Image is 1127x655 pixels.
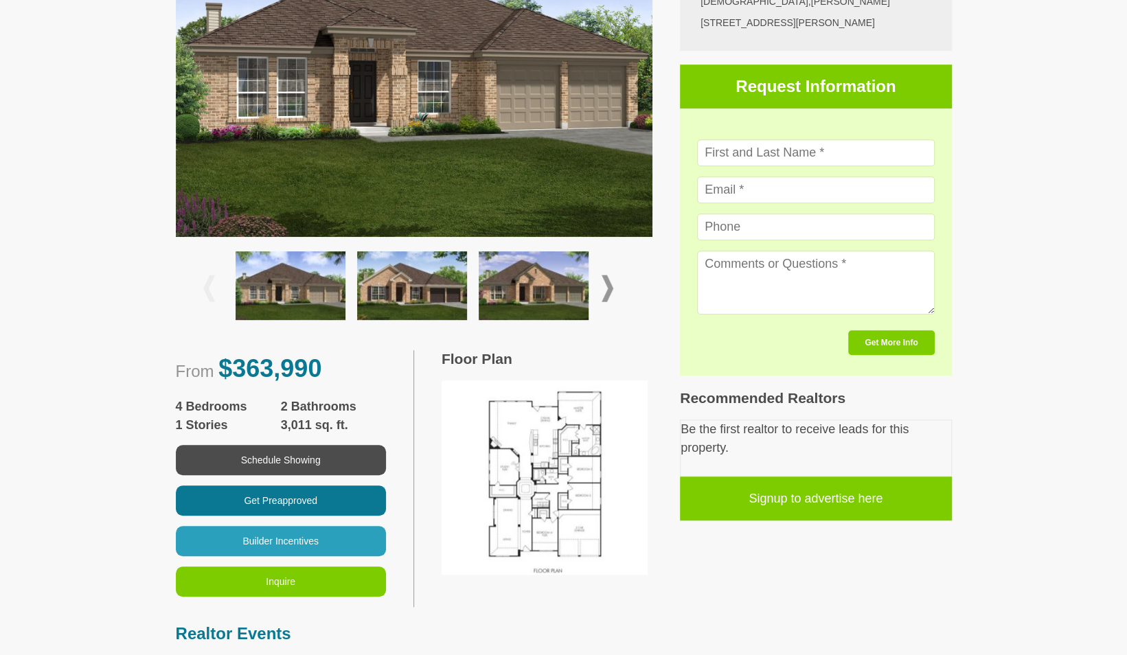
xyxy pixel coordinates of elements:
button: Get Preapproved [176,485,386,516]
h3: Recommended Realtors [680,389,952,406]
button: Builder Incentives [176,526,386,556]
div: [STREET_ADDRESS][PERSON_NAME] [701,16,931,30]
input: Email * [697,176,935,203]
button: Inquire [176,566,386,597]
span: From [176,362,214,380]
button: Get More Info [848,330,934,355]
p: Be the first realtor to receive leads for this property. [681,420,951,457]
h3: Realtor Events [176,624,548,644]
button: Schedule Showing [176,445,386,475]
span: 1 Stories [176,416,281,435]
span: 4 Bedrooms [176,398,281,416]
input: First and Last Name * [697,139,935,166]
span: $363,990 [218,354,321,382]
input: Phone [697,214,935,240]
h3: Request Information [680,65,952,108]
span: 2 Bathrooms [281,398,386,416]
h3: Floor Plan [442,350,652,367]
span: 3,011 sq. ft. [281,416,386,435]
a: Signup to advertise here [680,476,952,520]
